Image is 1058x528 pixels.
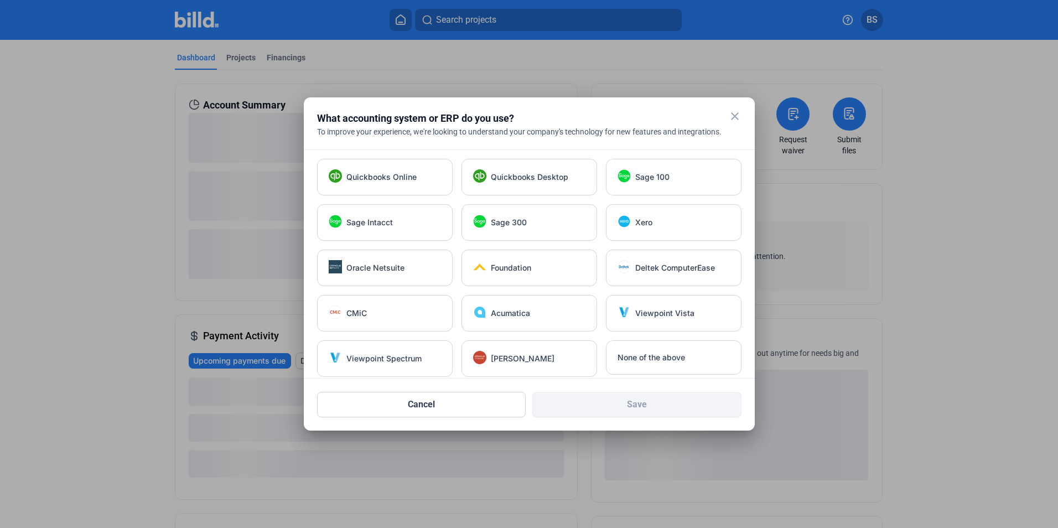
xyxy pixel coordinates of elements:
div: To improve your experience, we're looking to understand your company's technology for new feature... [317,126,741,137]
span: Sage 300 [491,217,527,228]
span: Sage 100 [635,172,670,183]
span: Quickbooks Desktop [491,172,568,183]
span: Quickbooks Online [346,172,417,183]
span: CMiC [346,308,367,319]
mat-icon: close [728,110,741,123]
span: Sage Intacct [346,217,393,228]
span: None of the above [618,352,685,363]
span: Viewpoint Vista [635,308,694,319]
span: Deltek ComputerEase [635,262,715,273]
div: What accounting system or ERP do you use? [317,111,714,126]
button: Save [532,392,741,417]
span: Xero [635,217,652,228]
span: Foundation [491,262,531,273]
span: [PERSON_NAME] [491,353,554,364]
span: Viewpoint Spectrum [346,353,422,364]
button: Cancel [317,392,526,417]
span: Oracle Netsuite [346,262,404,273]
span: Acumatica [491,308,530,319]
